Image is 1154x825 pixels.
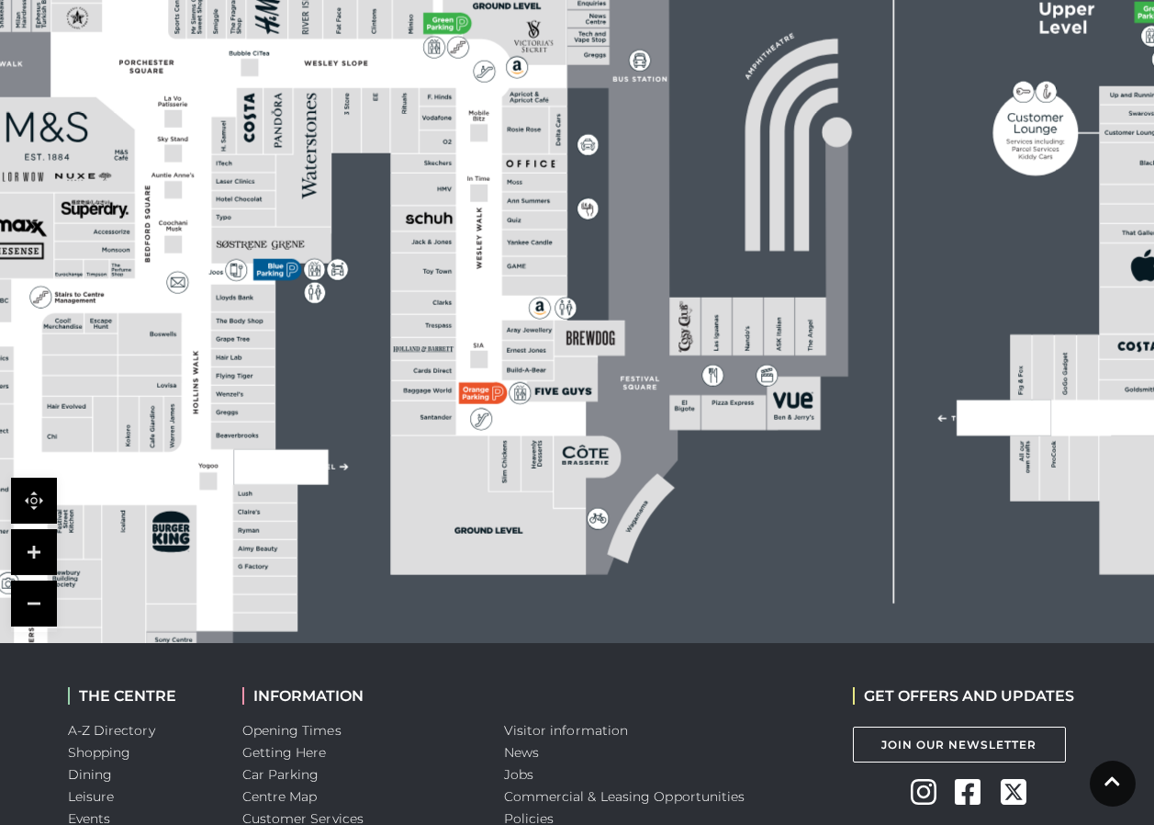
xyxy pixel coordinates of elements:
[68,722,155,739] a: A-Z Directory
[68,744,131,761] a: Shopping
[242,722,342,739] a: Opening Times
[853,727,1066,763] a: Join Our Newsletter
[504,766,533,783] a: Jobs
[68,766,113,783] a: Dining
[242,788,318,805] a: Centre Map
[68,687,215,705] h2: THE CENTRE
[68,788,115,805] a: Leisure
[853,687,1074,705] h2: GET OFFERS AND UPDATES
[242,766,319,783] a: Car Parking
[504,744,539,761] a: News
[242,687,476,705] h2: INFORMATION
[504,788,745,805] a: Commercial & Leasing Opportunities
[504,722,629,739] a: Visitor information
[242,744,327,761] a: Getting Here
